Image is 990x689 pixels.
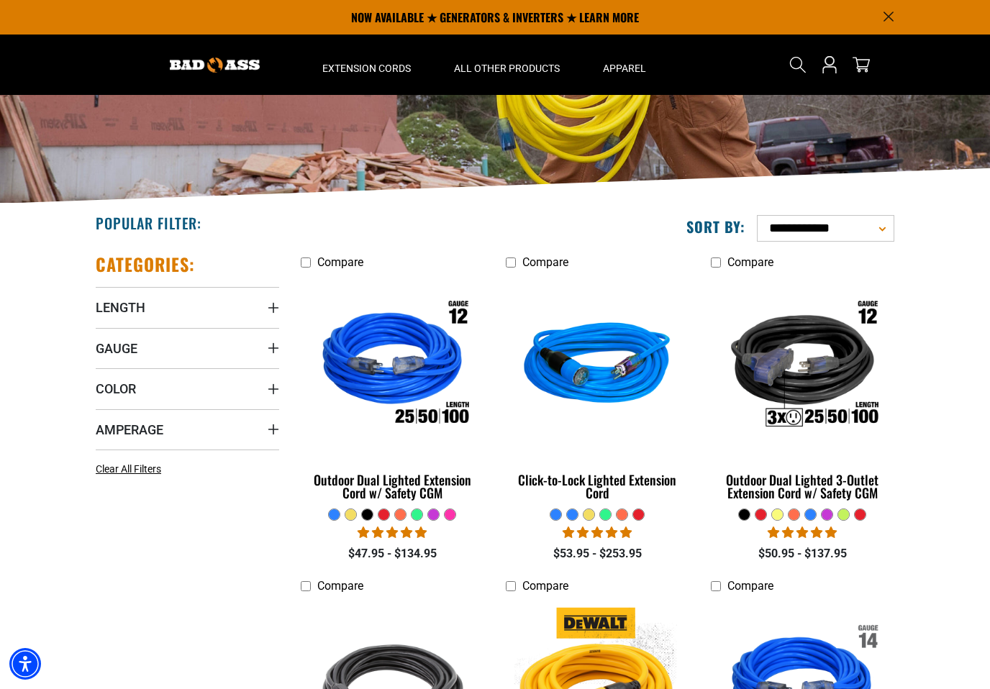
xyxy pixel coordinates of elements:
[786,53,809,76] summary: Search
[850,56,873,73] a: cart
[506,545,689,562] div: $53.95 - $253.95
[358,526,427,539] span: 4.81 stars
[96,409,279,450] summary: Amperage
[712,283,893,449] img: Outdoor Dual Lighted 3-Outlet Extension Cord w/ Safety CGM
[711,545,894,562] div: $50.95 - $137.95
[96,299,145,316] span: Length
[301,276,484,508] a: Outdoor Dual Lighted Extension Cord w/ Safety CGM Outdoor Dual Lighted Extension Cord w/ Safety CGM
[96,421,163,438] span: Amperage
[522,255,568,269] span: Compare
[96,380,136,397] span: Color
[96,368,279,409] summary: Color
[301,35,432,95] summary: Extension Cords
[96,214,201,232] h2: Popular Filter:
[301,473,484,499] div: Outdoor Dual Lighted Extension Cord w/ Safety CGM
[96,340,137,357] span: Gauge
[522,579,568,593] span: Compare
[96,462,167,477] a: Clear All Filters
[301,545,484,562] div: $47.95 - $134.95
[322,62,411,75] span: Extension Cords
[581,35,668,95] summary: Apparel
[603,62,646,75] span: Apparel
[506,276,689,508] a: blue Click-to-Lock Lighted Extension Cord
[727,579,773,593] span: Compare
[711,473,894,499] div: Outdoor Dual Lighted 3-Outlet Extension Cord w/ Safety CGM
[686,217,745,236] label: Sort by:
[96,253,195,275] h2: Categories:
[96,287,279,327] summary: Length
[711,276,894,508] a: Outdoor Dual Lighted 3-Outlet Extension Cord w/ Safety CGM Outdoor Dual Lighted 3-Outlet Extensio...
[170,58,260,73] img: Bad Ass Extension Cords
[506,473,689,499] div: Click-to-Lock Lighted Extension Cord
[9,648,41,680] div: Accessibility Menu
[563,526,632,539] span: 4.87 stars
[768,526,837,539] span: 4.80 stars
[302,283,483,449] img: Outdoor Dual Lighted Extension Cord w/ Safety CGM
[432,35,581,95] summary: All Other Products
[727,255,773,269] span: Compare
[96,463,161,475] span: Clear All Filters
[507,283,688,449] img: blue
[317,579,363,593] span: Compare
[818,35,841,95] a: Open this option
[317,255,363,269] span: Compare
[96,328,279,368] summary: Gauge
[454,62,560,75] span: All Other Products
